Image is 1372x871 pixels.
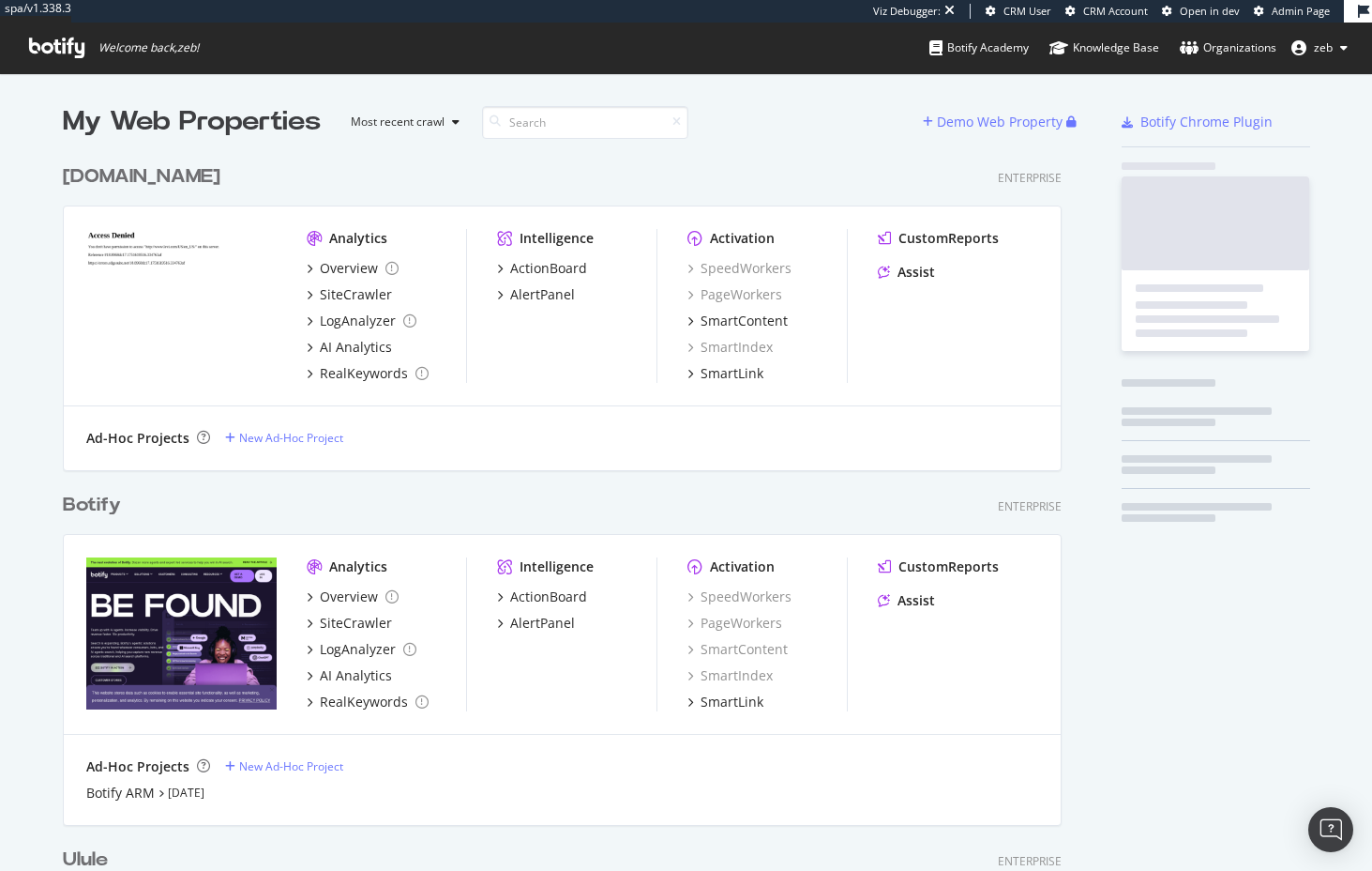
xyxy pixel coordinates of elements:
[497,285,575,304] a: AlertPanel
[320,285,392,304] div: SiteCrawler
[307,640,416,659] a: LogAnalyzer
[320,640,396,659] div: LogAnalyzer
[986,4,1051,19] a: CRM User
[510,285,575,304] div: AlertPanel
[687,285,782,304] a: PageWorkers
[1272,4,1330,18] span: Admin Page
[86,429,189,448] div: Ad-Hoc Projects
[307,285,392,304] a: SiteCrawler
[923,107,1066,137] button: Demo Web Property
[929,23,1029,73] a: Botify Academy
[336,107,467,137] button: Most recent crawl
[320,259,378,278] div: Overview
[63,103,321,141] div: My Web Properties
[710,229,775,248] div: Activation
[710,558,775,576] div: Activation
[86,757,189,776] div: Ad-Hoc Projects
[520,229,594,248] div: Intelligence
[687,666,773,685] a: SmartIndex
[1308,807,1353,852] div: Open Intercom Messenger
[86,229,277,381] img: levi.com
[1122,113,1273,131] a: Botify Chrome Plugin
[873,4,941,19] div: Viz Debugger:
[307,614,392,633] a: SiteCrawler
[687,364,763,383] a: SmartLink
[923,114,1066,130] a: Demo Web Property
[937,113,1063,131] div: Demo Web Property
[998,498,1062,514] div: Enterprise
[307,364,429,383] a: RealKeywords
[63,163,220,191] div: [DOMAIN_NAME]
[701,693,763,711] div: SmartLink
[898,229,999,248] div: CustomReports
[1254,4,1330,19] a: Admin Page
[687,614,782,633] a: PageWorkers
[687,588,792,606] a: SpeedWorkers
[320,614,392,633] div: SiteCrawler
[929,38,1029,57] div: Botify Academy
[520,558,594,576] div: Intelligence
[510,614,575,633] div: AlertPanel
[239,430,343,446] div: New Ad-Hoc Project
[1162,4,1240,19] a: Open in dev
[86,784,155,802] a: Botify ARM
[878,263,935,282] a: Assist
[1180,23,1276,73] a: Organizations
[898,558,999,576] div: CustomReports
[329,229,387,248] div: Analytics
[897,591,935,610] div: Assist
[63,492,121,519] div: Botify
[687,312,788,330] a: SmartContent
[687,259,792,278] a: SpeedWorkers
[320,693,408,711] div: RealKeywords
[1140,113,1273,131] div: Botify Chrome Plugin
[307,312,416,330] a: LogAnalyzer
[1049,23,1159,73] a: Knowledge Base
[687,640,788,659] a: SmartContent
[878,558,999,576] a: CustomReports
[1180,38,1276,57] div: Organizations
[497,588,587,606] a: ActionBoard
[98,40,199,55] span: Welcome back, zeb !
[307,259,399,278] a: Overview
[1314,39,1333,55] span: zeb
[510,588,587,606] div: ActionBoard
[497,259,587,278] a: ActionBoard
[687,338,773,357] a: SmartIndex
[225,758,343,774] a: New Ad-Hoc Project
[329,558,387,576] div: Analytics
[1180,4,1240,18] span: Open in dev
[63,163,228,191] a: [DOMAIN_NAME]
[86,558,277,710] img: Botify
[307,693,429,711] a: RealKeywords
[63,492,128,519] a: Botify
[307,666,392,685] a: AI Analytics
[320,364,408,383] div: RealKeywords
[320,588,378,606] div: Overview
[878,591,935,610] a: Assist
[307,588,399,606] a: Overview
[1003,4,1051,18] span: CRM User
[320,312,396,330] div: LogAnalyzer
[1276,33,1363,63] button: zeb
[320,338,392,357] div: AI Analytics
[482,106,688,139] input: Search
[239,758,343,774] div: New Ad-Hoc Project
[998,170,1062,186] div: Enterprise
[1083,4,1148,18] span: CRM Account
[687,693,763,711] a: SmartLink
[998,853,1062,869] div: Enterprise
[701,312,788,330] div: SmartContent
[320,666,392,685] div: AI Analytics
[351,116,445,128] div: Most recent crawl
[1049,38,1159,57] div: Knowledge Base
[307,338,392,357] a: AI Analytics
[225,430,343,446] a: New Ad-Hoc Project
